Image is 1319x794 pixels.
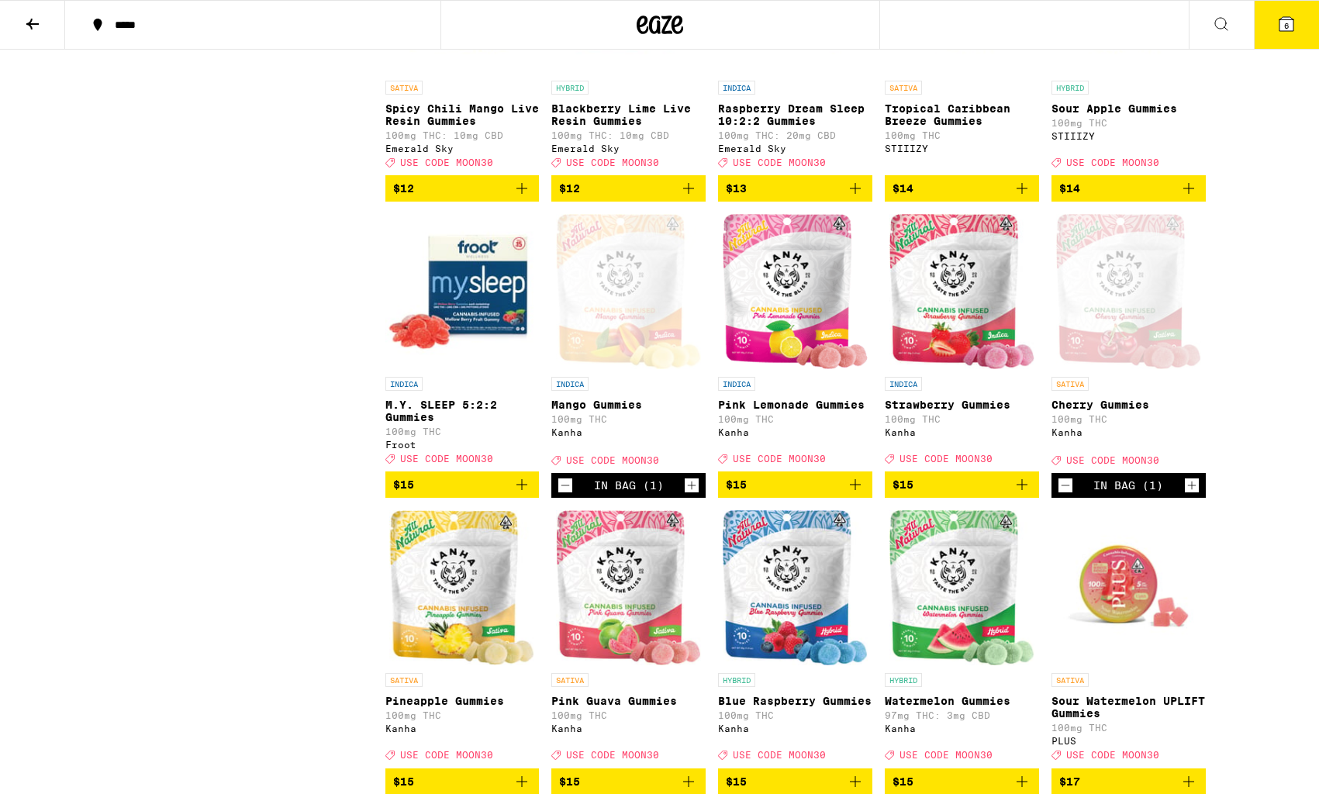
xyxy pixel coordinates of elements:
[385,695,540,707] p: Pineapple Gummies
[551,695,706,707] p: Pink Guava Gummies
[733,751,826,761] span: USE CODE MOON30
[718,143,872,154] div: Emerald Sky
[566,751,659,761] span: USE CODE MOON30
[385,510,540,768] a: Open page for Pineapple Gummies from Kanha
[885,175,1039,202] button: Add to bag
[1066,455,1159,465] span: USE CODE MOON30
[893,775,913,788] span: $15
[551,673,589,687] p: SATIVA
[718,130,872,140] p: 100mg THC: 20mg CBD
[1066,157,1159,167] span: USE CODE MOON30
[385,377,423,391] p: INDICA
[893,182,913,195] span: $14
[1284,21,1289,30] span: 6
[385,143,540,154] div: Emerald Sky
[889,510,1034,665] img: Kanha - Watermelon Gummies
[1051,510,1206,768] a: Open page for Sour Watermelon UPLIFT Gummies from PLUS
[718,695,872,707] p: Blue Raspberry Gummies
[551,377,589,391] p: INDICA
[1093,479,1163,492] div: In Bag (1)
[1051,414,1206,424] p: 100mg THC
[1184,478,1200,493] button: Increment
[566,157,659,167] span: USE CODE MOON30
[726,182,747,195] span: $13
[885,695,1039,707] p: Watermelon Gummies
[551,510,706,768] a: Open page for Pink Guava Gummies from Kanha
[393,182,414,195] span: $12
[1051,118,1206,128] p: 100mg THC
[718,510,872,768] a: Open page for Blue Raspberry Gummies from Kanha
[723,214,868,369] img: Kanha - Pink Lemonade Gummies
[899,454,993,464] span: USE CODE MOON30
[718,723,872,734] div: Kanha
[385,673,423,687] p: SATIVA
[594,479,664,492] div: In Bag (1)
[885,130,1039,140] p: 100mg THC
[385,130,540,140] p: 100mg THC: 10mg CBD
[885,427,1039,437] div: Kanha
[1066,751,1159,761] span: USE CODE MOON30
[885,673,922,687] p: HYBRID
[885,710,1039,720] p: 97mg THC: 3mg CBD
[1051,510,1206,665] img: PLUS - Sour Watermelon UPLIFT Gummies
[885,399,1039,411] p: Strawberry Gummies
[385,723,540,734] div: Kanha
[400,157,493,167] span: USE CODE MOON30
[389,510,534,665] img: Kanha - Pineapple Gummies
[551,102,706,127] p: Blackberry Lime Live Resin Gummies
[393,775,414,788] span: $15
[718,399,872,411] p: Pink Lemonade Gummies
[893,478,913,491] span: $15
[385,102,540,127] p: Spicy Chili Mango Live Resin Gummies
[885,214,1039,471] a: Open page for Strawberry Gummies from Kanha
[718,175,872,202] button: Add to bag
[723,510,868,665] img: Kanha - Blue Raspberry Gummies
[393,478,414,491] span: $15
[551,723,706,734] div: Kanha
[385,175,540,202] button: Add to bag
[551,710,706,720] p: 100mg THC
[718,377,755,391] p: INDICA
[684,478,699,493] button: Increment
[718,102,872,127] p: Raspberry Dream Sleep 10:2:2 Gummies
[1051,81,1089,95] p: HYBRID
[551,414,706,424] p: 100mg THC
[1051,102,1206,115] p: Sour Apple Gummies
[400,751,493,761] span: USE CODE MOON30
[385,399,540,423] p: M.Y. SLEEP 5:2:2 Gummies
[718,81,755,95] p: INDICA
[385,440,540,450] div: Froot
[1051,695,1206,720] p: Sour Watermelon UPLIFT Gummies
[551,175,706,202] button: Add to bag
[718,673,755,687] p: HYBRID
[1051,131,1206,141] div: STIIIZY
[889,214,1034,369] img: Kanha - Strawberry Gummies
[718,710,872,720] p: 100mg THC
[385,426,540,437] p: 100mg THC
[1254,1,1319,49] button: 6
[1051,736,1206,746] div: PLUS
[1051,427,1206,437] div: Kanha
[1058,478,1073,493] button: Decrement
[551,214,706,473] a: Open page for Mango Gummies from Kanha
[718,214,872,471] a: Open page for Pink Lemonade Gummies from Kanha
[885,143,1039,154] div: STIIIZY
[718,471,872,498] button: Add to bag
[885,414,1039,424] p: 100mg THC
[1051,399,1206,411] p: Cherry Gummies
[1051,673,1089,687] p: SATIVA
[718,414,872,424] p: 100mg THC
[559,182,580,195] span: $12
[1059,775,1080,788] span: $17
[1059,182,1080,195] span: $14
[558,478,573,493] button: Decrement
[1051,175,1206,202] button: Add to bag
[551,399,706,411] p: Mango Gummies
[733,157,826,167] span: USE CODE MOON30
[566,455,659,465] span: USE CODE MOON30
[1051,723,1206,733] p: 100mg THC
[556,510,701,665] img: Kanha - Pink Guava Gummies
[726,775,747,788] span: $15
[885,102,1039,127] p: Tropical Caribbean Breeze Gummies
[1051,214,1206,473] a: Open page for Cherry Gummies from Kanha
